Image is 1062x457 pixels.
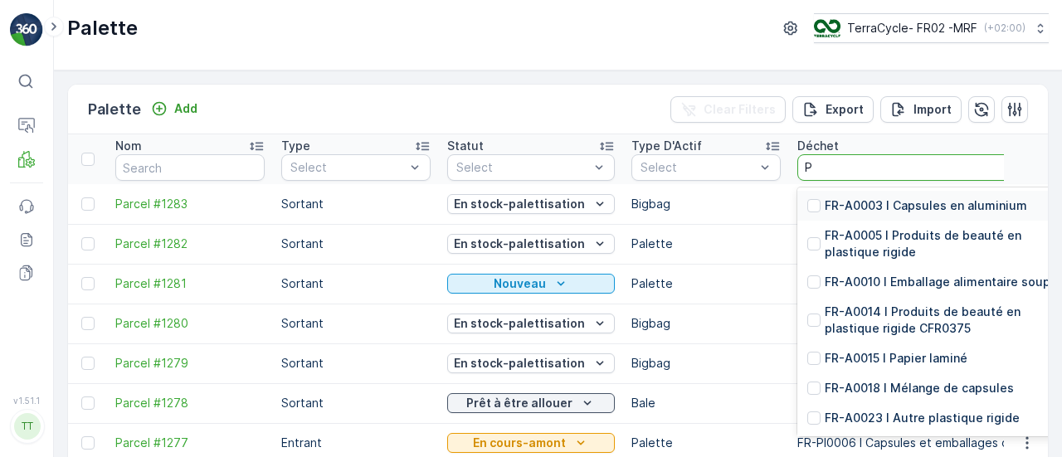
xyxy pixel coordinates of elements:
p: En stock-palettisation [454,236,585,252]
p: Select [641,159,755,176]
button: TerraCycle- FR02 -MRF(+02:00) [814,13,1049,43]
div: Toggle Row Selected [81,396,95,410]
img: logo [10,13,43,46]
div: Toggle Row Selected [81,357,95,370]
a: Parcel #1278 [115,395,265,411]
button: Add [144,99,204,119]
button: Nouveau [447,274,615,294]
p: Palette [631,275,781,292]
p: FR-A0018 I Mélange de capsules [825,380,1014,396]
input: Search [115,154,265,181]
a: Parcel #1283 [115,196,265,212]
p: Palette [88,98,141,121]
p: FR-A0015 I Papier laminé [825,350,967,367]
p: Sortant [281,395,431,411]
span: v 1.51.1 [10,396,43,406]
button: Clear Filters [670,96,786,123]
img: terracycle.png [814,19,840,37]
p: Palette [67,15,138,41]
button: Import [880,96,962,123]
div: Toggle Row Selected [81,317,95,330]
p: En stock-palettisation [454,196,585,212]
p: TerraCycle- FR02 -MRF [847,20,977,36]
p: Import [913,101,952,118]
div: Toggle Row Selected [81,197,95,211]
a: Parcel #1282 [115,236,265,252]
div: Toggle Row Selected [81,436,95,450]
p: Sortant [281,355,431,372]
p: En stock-palettisation [454,315,585,332]
p: Entrant [281,435,431,451]
a: Parcel #1281 [115,275,265,292]
p: En cours-amont [473,435,566,451]
button: En stock-palettisation [447,353,615,373]
button: En stock-palettisation [447,194,615,214]
p: Nom [115,138,142,154]
p: Export [826,101,864,118]
p: FR-A0003 I Capsules en aluminium [825,197,1027,214]
a: Parcel #1280 [115,315,265,332]
p: Add [174,100,197,117]
div: Toggle Row Selected [81,277,95,290]
p: Palette [631,236,781,252]
button: En cours-amont [447,433,615,453]
p: Sortant [281,275,431,292]
p: Bigbag [631,355,781,372]
p: Déchet [797,138,839,154]
button: TT [10,409,43,444]
p: En stock-palettisation [454,355,585,372]
p: ( +02:00 ) [984,22,1025,35]
p: Palette [631,435,781,451]
button: Prêt à être allouer [447,393,615,413]
p: Bigbag [631,315,781,332]
p: Type [281,138,310,154]
p: Clear Filters [704,101,776,118]
div: Toggle Row Selected [81,237,95,250]
p: Bigbag [631,196,781,212]
button: En stock-palettisation [447,314,615,333]
p: FR-A0010 I Emballage alimentaire souple [825,274,1061,290]
p: Select [290,159,405,176]
p: Sortant [281,196,431,212]
p: Bale [631,395,781,411]
p: Type D'Actif [631,138,702,154]
p: FR-A0023 I Autre plastique rigide [825,410,1020,426]
p: Sortant [281,315,431,332]
a: Parcel #1277 [115,435,265,451]
a: Parcel #1279 [115,355,265,372]
button: En stock-palettisation [447,234,615,254]
button: Export [792,96,874,123]
div: TT [14,413,41,440]
p: Statut [447,138,484,154]
p: Prêt à être allouer [466,395,572,411]
p: Sortant [281,236,431,252]
p: Select [456,159,589,176]
p: Nouveau [494,275,546,292]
